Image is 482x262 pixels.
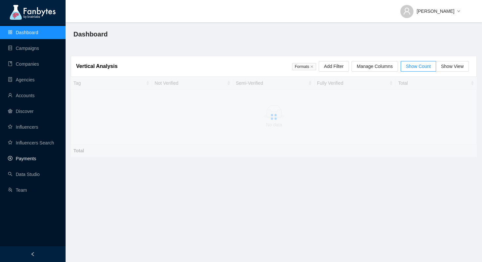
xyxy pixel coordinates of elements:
a: containerAgencies [8,77,35,82]
span: Show Count [406,64,431,69]
span: user [403,7,411,15]
a: starInfluencers [8,124,38,130]
a: searchData Studio [8,172,40,177]
article: Vertical Analysis [76,62,118,70]
a: pay-circlePayments [8,156,36,161]
button: Manage Columns [351,61,398,72]
a: usergroup-addTeam [8,187,27,193]
a: starInfluencers Search [8,140,54,145]
span: Add Filter [324,63,344,70]
span: left [30,252,35,256]
span: [PERSON_NAME] [417,8,454,15]
a: radar-chartDiscover [8,109,33,114]
a: bookCompanies [8,61,39,67]
span: Manage Columns [357,63,393,70]
span: Formats [292,63,316,70]
span: Show View [441,64,464,69]
button: [PERSON_NAME]down [395,3,466,14]
a: userAccounts [8,93,35,98]
button: Add Filter [319,61,349,72]
a: databaseCampaigns [8,46,39,51]
span: close [310,65,313,68]
span: Dashboard [73,29,108,39]
span: down [457,10,460,13]
a: appstoreDashboard [8,30,38,35]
